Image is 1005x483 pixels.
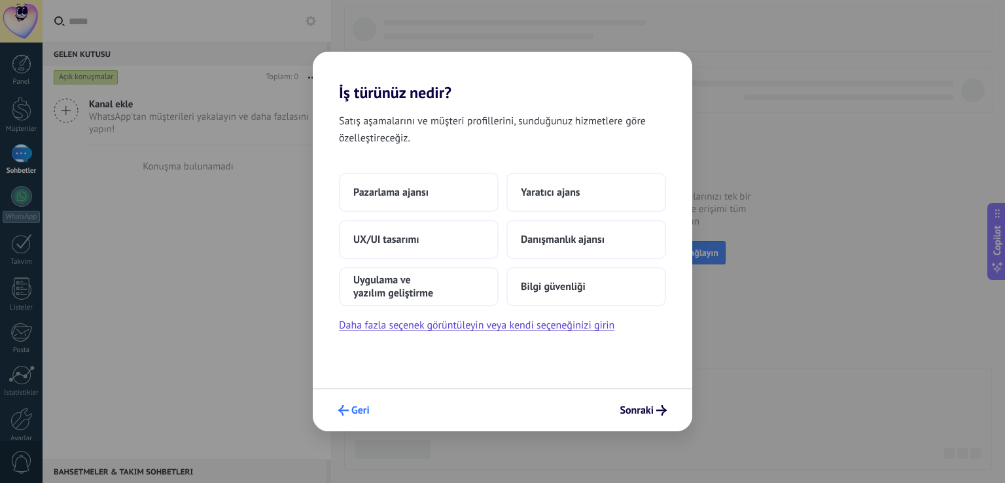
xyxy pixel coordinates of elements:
button: UX/UI tasarımı [339,220,499,259]
span: Uygulama ve yazılım geliştirme [353,274,484,300]
button: Sonraki [614,399,673,421]
h2: İş türünüz nedir? [313,52,692,102]
span: Sonraki [620,406,654,415]
span: UX/UI tasarımı [353,233,419,246]
button: Danışmanlık ajansı [506,220,666,259]
span: Danışmanlık ajansı [521,233,605,246]
button: Yaratıcı ajans [506,173,666,212]
span: Yaratıcı ajans [521,186,580,199]
span: Geri [351,406,370,415]
button: Pazarlama ajansı [339,173,499,212]
button: Bilgi güvenliği [506,267,666,306]
span: Satış aşamalarını ve müşteri profillerini, sunduğunuz hizmetlere göre özelleştireceğiz. [339,113,666,147]
button: Geri [332,399,376,421]
button: Daha fazla seçenek görüntüleyin veya kendi seçeneğinizi girin [339,317,614,334]
span: Pazarlama ajansı [353,186,429,199]
span: Bilgi güvenliği [521,280,586,293]
button: Uygulama ve yazılım geliştirme [339,267,499,306]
